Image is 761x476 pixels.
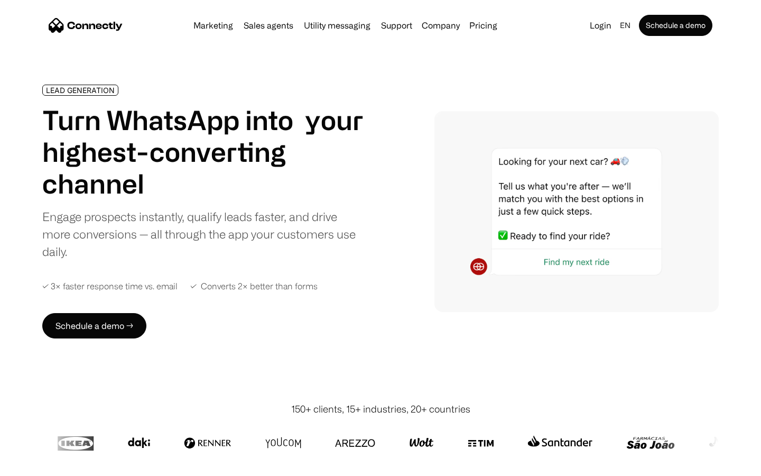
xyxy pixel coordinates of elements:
[465,21,502,30] a: Pricing
[419,18,463,33] div: Company
[300,21,375,30] a: Utility messaging
[42,104,364,199] h1: Turn WhatsApp into your highest-converting channel
[616,18,637,33] div: en
[42,313,146,338] a: Schedule a demo →
[586,18,616,33] a: Login
[620,18,630,33] div: en
[639,15,712,36] a: Schedule a demo
[46,86,115,94] div: LEAD GENERATION
[239,21,298,30] a: Sales agents
[42,281,178,291] div: ✓ 3× faster response time vs. email
[377,21,416,30] a: Support
[49,17,123,33] a: home
[291,402,470,416] div: 150+ clients, 15+ industries, 20+ countries
[190,281,318,291] div: ✓ Converts 2× better than forms
[42,208,364,260] div: Engage prospects instantly, qualify leads faster, and drive more conversions — all through the ap...
[422,18,460,33] div: Company
[21,457,63,472] ul: Language list
[189,21,237,30] a: Marketing
[11,456,63,472] aside: Language selected: English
